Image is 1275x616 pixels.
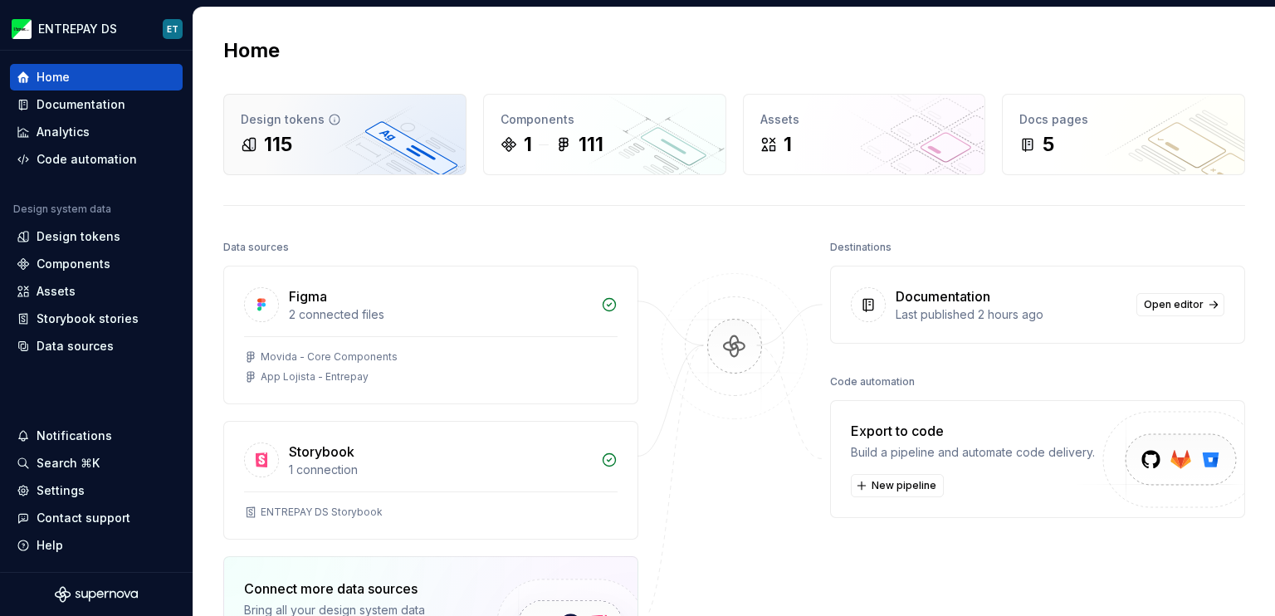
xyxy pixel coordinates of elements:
a: Open editor [1136,293,1224,316]
div: Contact support [37,510,130,526]
div: Settings [37,482,85,499]
a: Data sources [10,333,183,359]
img: bf57eda1-e70d-405f-8799-6995c3035d87.png [12,19,32,39]
div: Documentation [37,96,125,113]
a: Design tokens115 [223,94,467,175]
div: ENTREPAY DS Storybook [261,506,383,519]
a: Home [10,64,183,90]
a: Components1111 [483,94,726,175]
a: Storybook stories [10,306,183,332]
div: Destinations [830,236,892,259]
button: New pipeline [851,474,944,497]
div: Design tokens [37,228,120,245]
h2: Home [223,37,280,64]
div: Connect more data sources [244,579,468,599]
div: Design system data [13,203,111,216]
a: Figma2 connected filesMovida - Core ComponentsApp Lojista - Entrepay [223,266,638,404]
div: Help [37,537,63,554]
div: App Lojista - Entrepay [261,370,369,384]
div: 2 connected files [289,306,591,323]
div: 115 [264,131,292,158]
div: Figma [289,286,327,306]
div: Components [37,256,110,272]
div: Export to code [851,421,1095,441]
svg: Supernova Logo [55,586,138,603]
div: Storybook stories [37,310,139,327]
a: Storybook1 connectionENTREPAY DS Storybook [223,421,638,540]
div: 5 [1043,131,1054,158]
div: Data sources [37,338,114,354]
a: Code automation [10,146,183,173]
div: 1 [784,131,792,158]
a: Settings [10,477,183,504]
div: Docs pages [1019,111,1228,128]
div: Movida - Core Components [261,350,398,364]
div: Design tokens [241,111,449,128]
div: Analytics [37,124,90,140]
button: Help [10,532,183,559]
div: Home [37,69,70,86]
a: Analytics [10,119,183,145]
a: Components [10,251,183,277]
a: Design tokens [10,223,183,250]
span: Open editor [1144,298,1204,311]
div: Notifications [37,428,112,444]
button: Notifications [10,423,183,449]
div: Code automation [830,370,915,394]
button: Search ⌘K [10,450,183,477]
div: Storybook [289,442,354,462]
div: Build a pipeline and automate code delivery. [851,444,1095,461]
span: New pipeline [872,479,936,492]
div: Search ⌘K [37,455,100,472]
a: Docs pages5 [1002,94,1245,175]
button: ENTREPAY DSET [3,11,189,46]
div: ENTREPAY DS [38,21,117,37]
div: Last published 2 hours ago [896,306,1126,323]
a: Assets1 [743,94,986,175]
div: 111 [579,131,603,158]
div: 1 [524,131,532,158]
div: Documentation [896,286,990,306]
div: Data sources [223,236,289,259]
div: 1 connection [289,462,591,478]
a: Assets [10,278,183,305]
a: Documentation [10,91,183,118]
div: Components [501,111,709,128]
div: Assets [760,111,969,128]
div: Code automation [37,151,137,168]
button: Contact support [10,505,183,531]
div: Assets [37,283,76,300]
div: ET [167,22,178,36]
